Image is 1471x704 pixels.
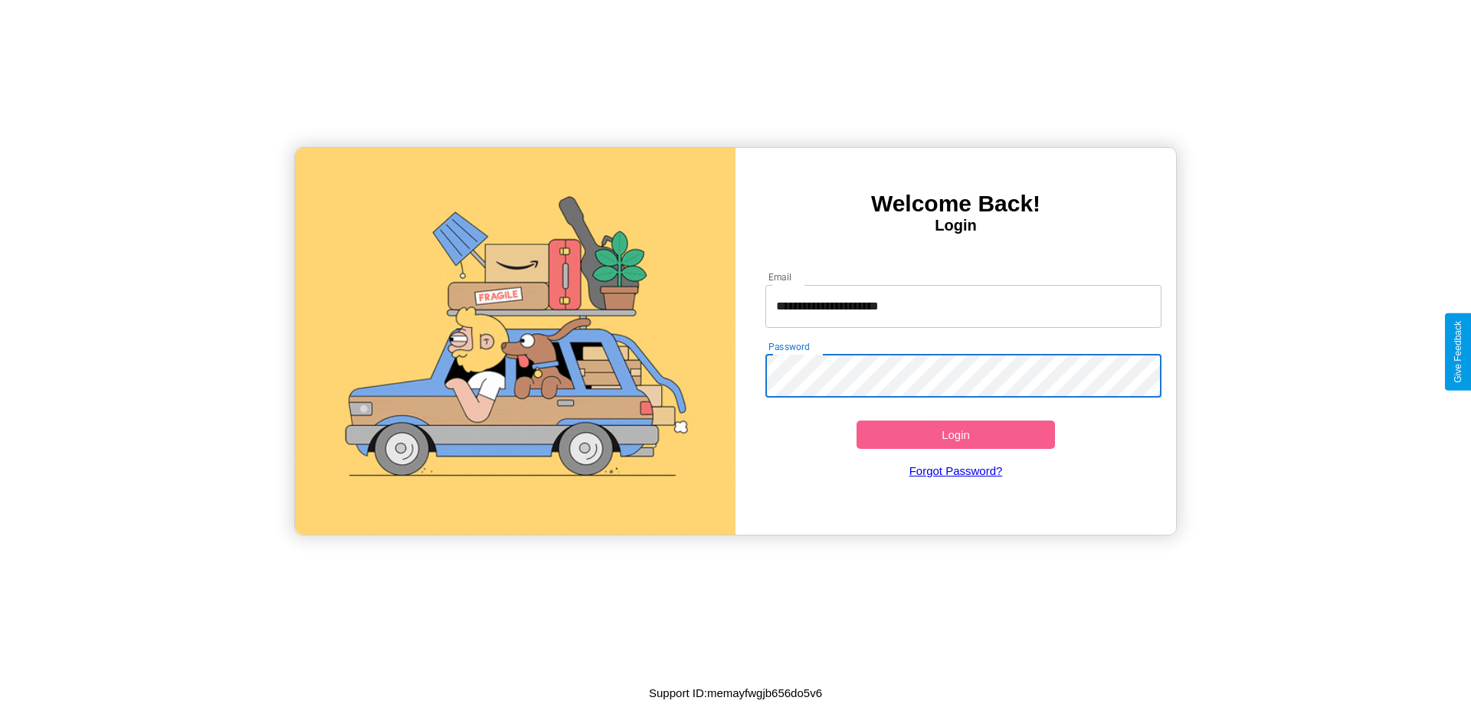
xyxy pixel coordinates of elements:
[1453,321,1463,383] div: Give Feedback
[768,270,792,283] label: Email
[857,421,1055,449] button: Login
[649,683,822,703] p: Support ID: memayfwgjb656do5v6
[758,449,1155,493] a: Forgot Password?
[295,148,735,535] img: gif
[768,340,809,353] label: Password
[735,217,1176,234] h4: Login
[735,191,1176,217] h3: Welcome Back!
